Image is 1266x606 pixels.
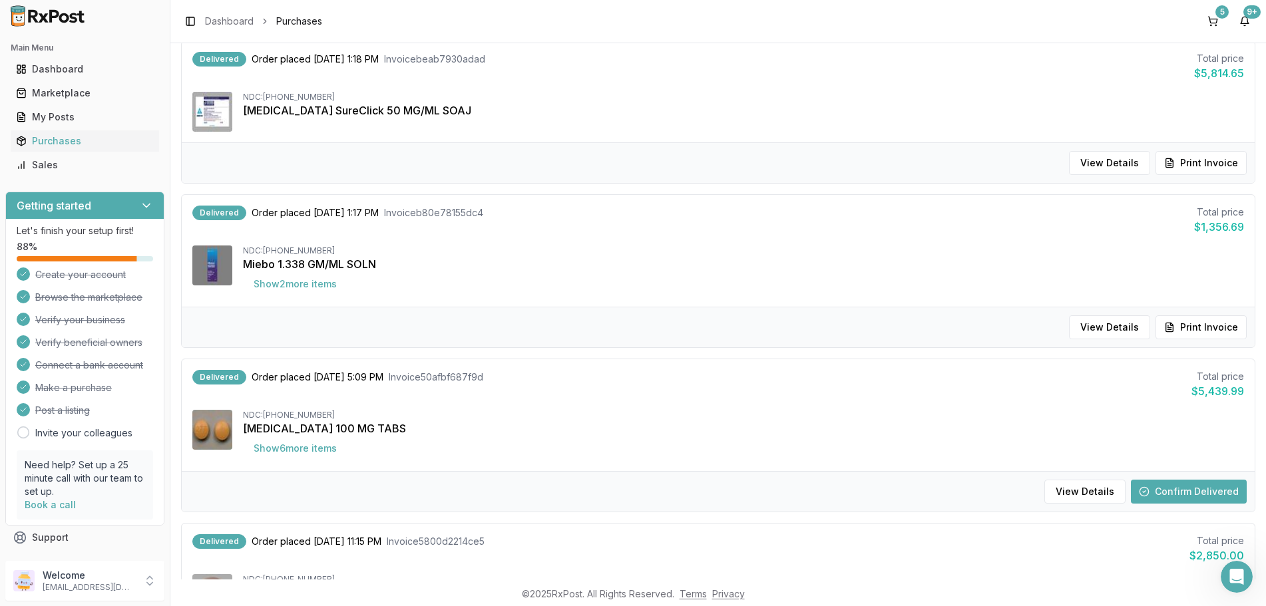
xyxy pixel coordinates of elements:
div: Total price [1194,206,1244,219]
div: $5,814.65 [1194,65,1244,81]
span: Order placed [DATE] 1:18 PM [252,53,379,66]
div: [MEDICAL_DATA] 100 MG TABS [243,420,1244,436]
p: Need help? Set up a 25 minute call with our team to set up. [25,458,145,498]
div: My Posts [16,110,154,124]
button: Feedback [5,549,164,573]
p: [EMAIL_ADDRESS][DOMAIN_NAME] [43,582,135,593]
button: Confirm Delivered [1131,480,1247,504]
div: Dashboard [16,63,154,76]
div: Marketplace [16,86,154,100]
button: Sales [5,154,164,176]
button: Show2more items [243,272,347,296]
button: Purchases [5,130,164,152]
div: $5,439.99 [1191,383,1244,399]
button: View Details [1069,315,1150,339]
div: $1,356.69 [1194,219,1244,235]
div: NDC: [PHONE_NUMBER] [243,410,1244,420]
div: NDC: [PHONE_NUMBER] [243,92,1244,102]
button: Show6more items [243,436,347,460]
div: Delivered [192,52,246,67]
span: Purchases [276,15,322,28]
span: 88 % [17,240,37,253]
h2: Main Menu [11,43,159,53]
iframe: Intercom live chat [1221,561,1253,593]
a: My Posts [11,105,159,129]
button: Print Invoice [1156,151,1247,175]
img: User avatar [13,570,35,591]
div: $2,850.00 [1189,547,1244,563]
a: Dashboard [205,15,254,28]
p: Welcome [43,569,135,582]
a: Purchases [11,129,159,153]
span: Post a listing [35,404,90,417]
span: Verify your business [35,313,125,327]
button: 5 [1202,11,1223,32]
a: Privacy [712,588,745,599]
div: Total price [1194,52,1244,65]
button: Dashboard [5,59,164,80]
img: Enbrel SureClick 50 MG/ML SOAJ [192,92,232,132]
span: Feedback [32,555,77,568]
div: Delivered [192,206,246,220]
button: View Details [1069,151,1150,175]
img: Miebo 1.338 GM/ML SOLN [192,245,232,285]
p: Let's finish your setup first! [17,224,153,237]
a: Marketplace [11,81,159,105]
div: Total price [1189,534,1244,547]
span: Invoice 50afbf687f9d [389,371,483,384]
span: Invoice beab7930adad [384,53,485,66]
div: Purchases [16,134,154,148]
button: View Details [1044,480,1126,504]
img: Januvia 100 MG TABS [192,410,232,450]
a: Dashboard [11,57,159,81]
div: Miebo 1.338 GM/ML SOLN [243,256,1244,272]
span: Order placed [DATE] 5:09 PM [252,371,383,384]
span: Connect a bank account [35,359,143,372]
span: Browse the marketplace [35,291,142,304]
div: Total price [1191,370,1244,383]
button: My Posts [5,106,164,128]
button: 9+ [1234,11,1255,32]
div: [MEDICAL_DATA] SureClick 50 MG/ML SOAJ [243,102,1244,118]
span: Create your account [35,268,126,281]
span: Verify beneficial owners [35,336,142,349]
div: Delivered [192,370,246,384]
span: Order placed [DATE] 11:15 PM [252,535,381,548]
button: Support [5,526,164,549]
div: Sales [16,158,154,172]
div: NDC: [PHONE_NUMBER] [243,574,1244,585]
h3: Getting started [17,198,91,214]
span: Make a purchase [35,381,112,394]
button: Print Invoice [1156,315,1247,339]
button: Marketplace [5,82,164,104]
nav: breadcrumb [205,15,322,28]
span: Invoice 5800d2214ce5 [387,535,485,548]
span: Invoice b80e78155dc4 [384,206,483,220]
span: Order placed [DATE] 1:17 PM [252,206,379,220]
a: Sales [11,153,159,177]
a: Invite your colleagues [35,426,132,440]
div: NDC: [PHONE_NUMBER] [243,245,1244,256]
a: Book a call [25,499,76,510]
a: Terms [680,588,707,599]
div: 5 [1215,5,1229,19]
div: Delivered [192,534,246,549]
div: 9+ [1243,5,1261,19]
img: RxPost Logo [5,5,91,27]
